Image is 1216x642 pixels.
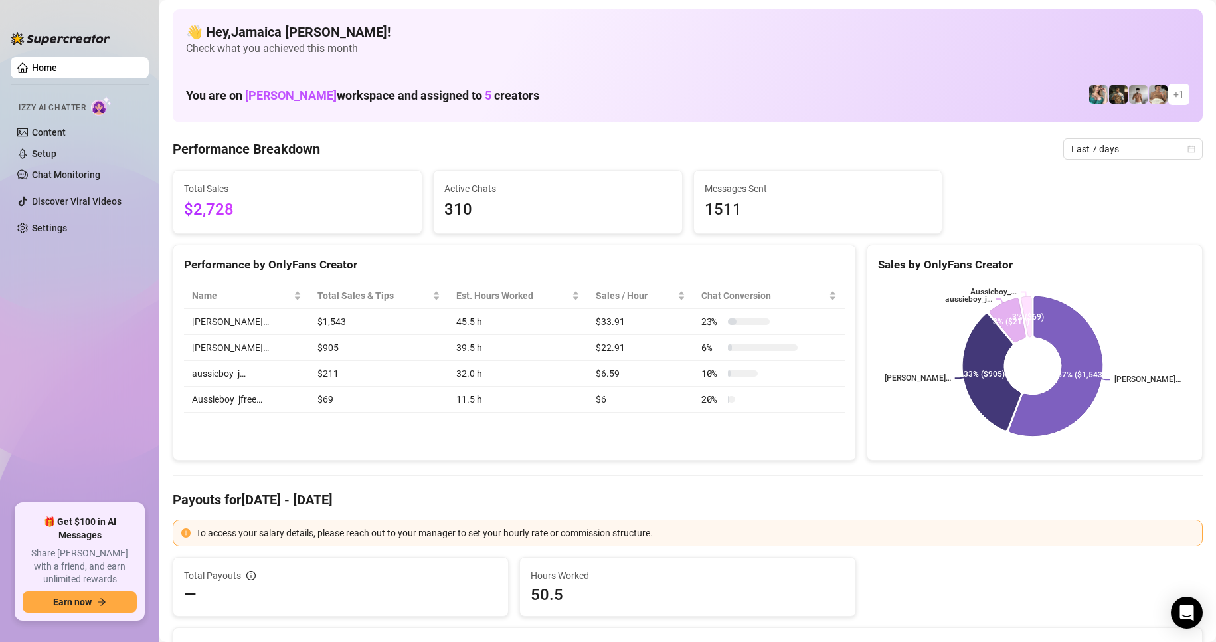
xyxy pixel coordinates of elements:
[309,361,448,387] td: $211
[1129,85,1148,104] img: aussieboy_j
[448,361,588,387] td: 32.0 h
[181,528,191,538] span: exclamation-circle
[485,88,491,102] span: 5
[186,88,539,103] h1: You are on workspace and assigned to creators
[588,335,693,361] td: $22.91
[173,140,320,158] h4: Performance Breakdown
[184,197,411,223] span: $2,728
[448,387,588,413] td: 11.5 h
[693,283,845,309] th: Chat Conversion
[588,283,693,309] th: Sales / Hour
[184,568,241,583] span: Total Payouts
[97,597,106,607] span: arrow-right
[309,335,448,361] td: $905
[701,288,826,303] span: Chat Conversion
[173,490,1203,509] h4: Payouts for [DATE] - [DATE]
[588,361,693,387] td: $6.59
[1171,597,1203,629] div: Open Intercom Messenger
[246,571,256,580] span: info-circle
[32,196,122,207] a: Discover Viral Videos
[186,23,1189,41] h4: 👋 Hey, Jamaica [PERSON_NAME] !
[19,102,86,114] span: Izzy AI Chatter
[885,374,951,383] text: [PERSON_NAME]…
[186,41,1189,56] span: Check what you achieved this month
[588,387,693,413] td: $6
[970,288,1017,297] text: Aussieboy_...
[91,96,112,116] img: AI Chatter
[701,366,723,381] span: 10 %
[1149,85,1168,104] img: Aussieboy_jfree
[11,32,110,45] img: logo-BBDzfeDw.svg
[448,309,588,335] td: 45.5 h
[32,127,66,138] a: Content
[1089,85,1108,104] img: Zaddy
[701,314,723,329] span: 23 %
[531,568,844,583] span: Hours Worked
[192,288,291,303] span: Name
[1071,139,1195,159] span: Last 7 days
[309,309,448,335] td: $1,543
[184,584,197,605] span: —
[309,283,448,309] th: Total Sales & Tips
[531,584,844,605] span: 50.5
[444,181,671,196] span: Active Chats
[184,361,309,387] td: aussieboy_j…
[196,526,1194,540] div: To access your salary details, please reach out to your manager to set your hourly rate or commis...
[1187,145,1195,153] span: calendar
[444,197,671,223] span: 310
[1109,85,1128,104] img: Tony
[32,169,100,180] a: Chat Monitoring
[705,181,932,196] span: Messages Sent
[184,181,411,196] span: Total Sales
[23,591,137,613] button: Earn nowarrow-right
[878,256,1191,274] div: Sales by OnlyFans Creator
[245,88,337,102] span: [PERSON_NAME]
[705,197,932,223] span: 1511
[448,335,588,361] td: 39.5 h
[184,335,309,361] td: [PERSON_NAME]…
[596,288,675,303] span: Sales / Hour
[588,309,693,335] td: $33.91
[184,309,309,335] td: [PERSON_NAME]…
[184,256,845,274] div: Performance by OnlyFans Creator
[1173,87,1184,102] span: + 1
[23,516,137,542] span: 🎁 Get $100 in AI Messages
[32,62,57,73] a: Home
[32,223,67,233] a: Settings
[309,387,448,413] td: $69
[53,597,92,607] span: Earn now
[456,288,569,303] div: Est. Hours Worked
[701,340,723,355] span: 6 %
[184,387,309,413] td: Aussieboy_jfree…
[945,294,992,304] text: aussieboy_j…
[317,288,430,303] span: Total Sales & Tips
[701,392,723,407] span: 20 %
[32,148,56,159] a: Setup
[184,283,309,309] th: Name
[23,547,137,586] span: Share [PERSON_NAME] with a friend, and earn unlimited rewards
[1114,375,1181,385] text: [PERSON_NAME]…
